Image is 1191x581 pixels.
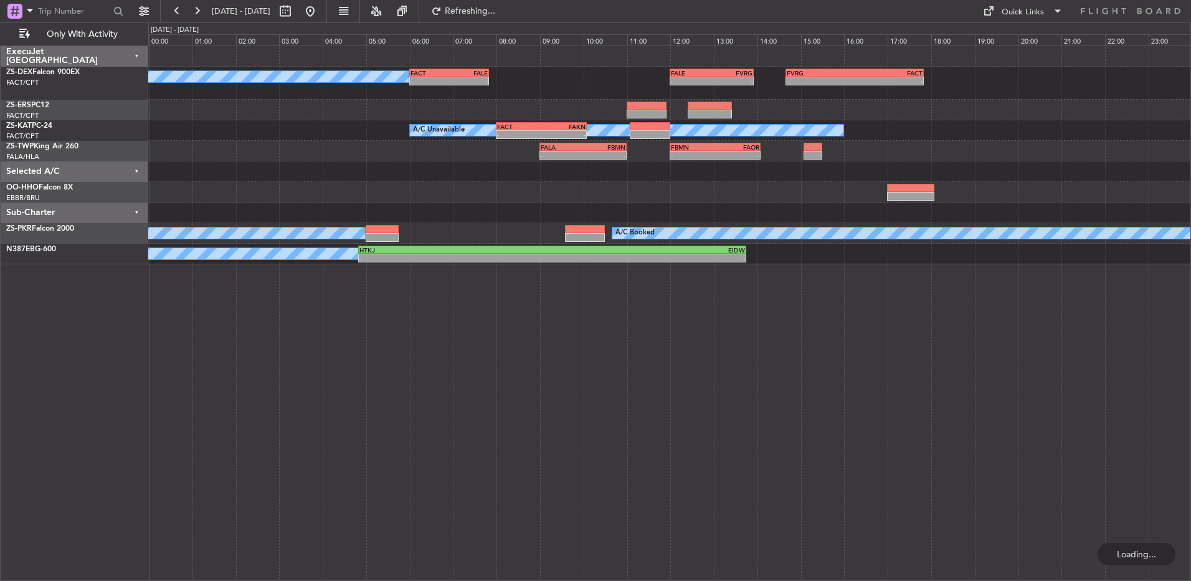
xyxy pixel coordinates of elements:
div: 17:00 [888,34,931,46]
div: HTKJ [359,246,552,254]
button: Only With Activity [14,24,135,44]
div: 04:00 [323,34,366,46]
span: ZS-TWP [6,143,34,150]
div: FAKN [541,123,586,130]
div: - [787,77,855,85]
div: 22:00 [1105,34,1149,46]
div: - [671,151,715,159]
div: EIDW [553,246,745,254]
div: - [583,151,625,159]
input: Trip Number [38,2,110,21]
div: FVRG [787,69,855,77]
a: ZS-KATPC-24 [6,122,52,130]
a: ZS-ERSPC12 [6,102,49,109]
span: OO-HHO [6,184,39,191]
span: Only With Activity [32,30,131,39]
div: [DATE] - [DATE] [151,25,199,36]
div: FALE [671,69,711,77]
div: FVRG [711,69,752,77]
div: 21:00 [1061,34,1105,46]
button: Refreshing... [425,1,500,21]
div: 12:00 [670,34,714,46]
div: FBMN [671,143,715,151]
span: ZS-ERS [6,102,31,109]
div: A/C Booked [615,224,655,242]
a: FALA/HLA [6,152,39,161]
div: 00:00 [149,34,192,46]
div: - [711,77,752,85]
div: FACT [855,69,923,77]
div: 13:00 [714,34,757,46]
div: - [497,131,541,138]
div: A/C Unavailable [413,121,465,140]
div: - [359,254,552,262]
div: 14:00 [757,34,801,46]
div: - [410,77,449,85]
div: 20:00 [1018,34,1062,46]
div: Quick Links [1002,6,1044,19]
a: FACT/CPT [6,132,39,141]
div: FACT [410,69,449,77]
div: 02:00 [236,34,280,46]
div: 18:00 [931,34,975,46]
a: FACT/CPT [6,78,39,87]
div: 01:00 [192,34,236,46]
div: 08:00 [496,34,540,46]
div: FBMN [583,143,625,151]
a: ZS-DEXFalcon 900EX [6,69,80,76]
a: FACT/CPT [6,111,39,120]
div: 19:00 [975,34,1018,46]
a: ZS-TWPKing Air 260 [6,143,78,150]
div: - [671,77,711,85]
span: [DATE] - [DATE] [212,6,270,17]
div: 07:00 [453,34,496,46]
span: ZS-PKR [6,225,32,233]
div: FALA [541,143,583,151]
span: ZS-DEX [6,69,32,76]
div: 16:00 [844,34,888,46]
a: ZS-PKRFalcon 2000 [6,225,74,233]
span: Refreshing... [444,7,496,16]
div: - [541,151,583,159]
div: 03:00 [279,34,323,46]
div: 05:00 [366,34,410,46]
div: - [449,77,488,85]
span: N387EB [6,246,35,253]
div: - [541,131,586,138]
div: FALE [449,69,488,77]
div: 06:00 [410,34,453,46]
a: OO-HHOFalcon 8X [6,184,73,191]
a: N387EBG-600 [6,246,56,253]
div: - [855,77,923,85]
div: 09:00 [540,34,584,46]
div: - [553,254,745,262]
a: EBBR/BRU [6,193,40,203]
div: 10:00 [584,34,627,46]
div: FACT [497,123,541,130]
span: ZS-KAT [6,122,32,130]
div: FAOR [715,143,759,151]
button: Quick Links [977,1,1069,21]
div: Loading... [1098,543,1175,565]
div: - [715,151,759,159]
div: 11:00 [627,34,671,46]
div: 15:00 [801,34,845,46]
